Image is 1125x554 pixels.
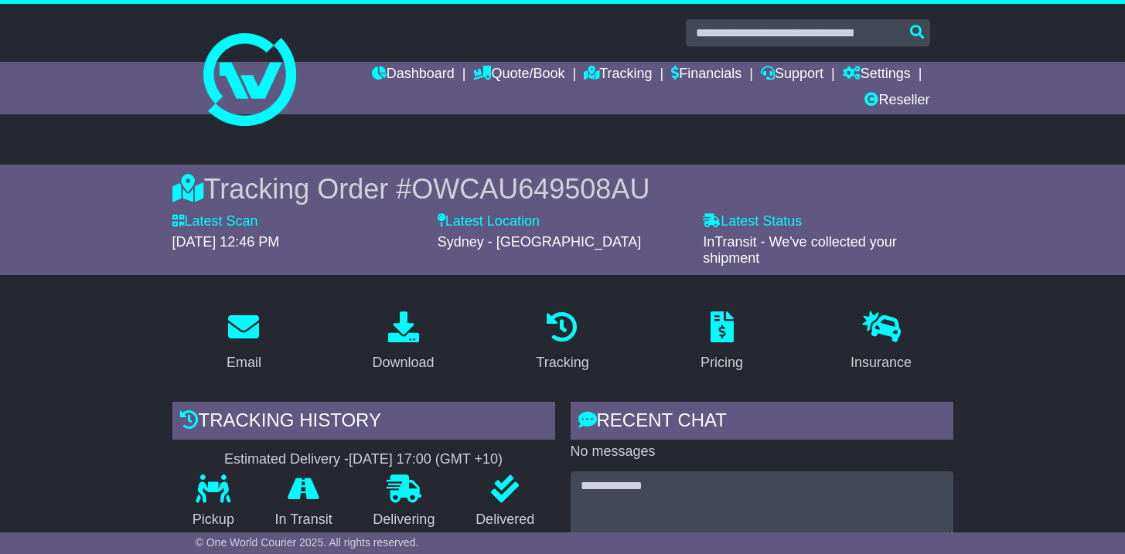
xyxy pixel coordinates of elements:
[196,536,419,549] span: © One World Courier 2025. All rights reserved.
[455,512,555,529] p: Delivered
[172,402,555,444] div: Tracking history
[864,88,929,114] a: Reseller
[172,172,953,206] div: Tracking Order #
[411,173,649,205] span: OWCAU649508AU
[671,62,741,88] a: Financials
[571,444,953,461] p: No messages
[584,62,652,88] a: Tracking
[701,352,743,373] div: Pricing
[349,451,503,468] div: [DATE] 17:00 (GMT +10)
[372,352,434,373] div: Download
[761,62,823,88] a: Support
[473,62,564,88] a: Quote/Book
[438,213,540,230] label: Latest Location
[216,306,271,379] a: Email
[526,306,598,379] a: Tracking
[172,512,255,529] p: Pickup
[843,62,911,88] a: Settings
[703,213,802,230] label: Latest Status
[536,352,588,373] div: Tracking
[703,234,897,267] span: InTransit - We've collected your shipment
[840,306,922,379] a: Insurance
[172,234,280,250] span: [DATE] 12:46 PM
[227,352,261,373] div: Email
[571,402,953,444] div: RECENT CHAT
[254,512,353,529] p: In Transit
[172,213,258,230] label: Latest Scan
[851,352,912,373] div: Insurance
[438,234,641,250] span: Sydney - [GEOGRAPHIC_DATA]
[362,306,444,379] a: Download
[172,451,555,468] div: Estimated Delivery -
[372,62,455,88] a: Dashboard
[690,306,753,379] a: Pricing
[353,512,455,529] p: Delivering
